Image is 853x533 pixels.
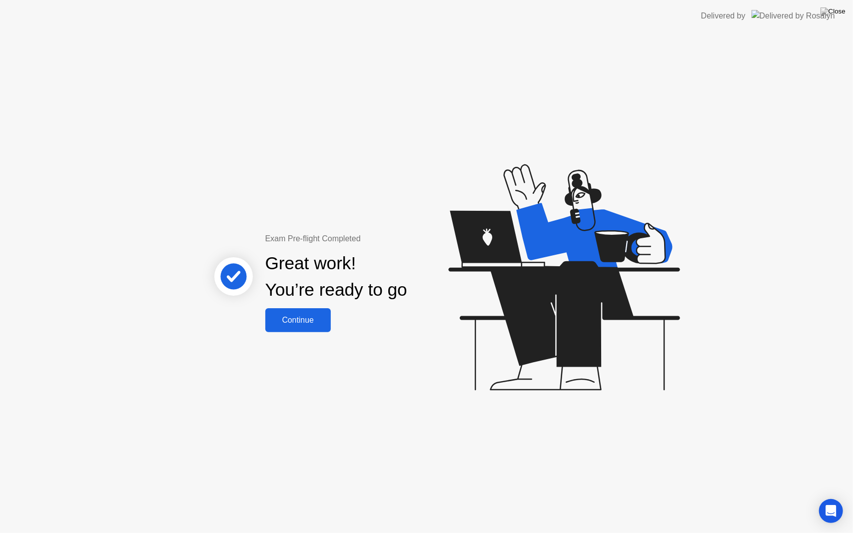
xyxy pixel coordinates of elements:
[819,499,843,523] div: Open Intercom Messenger
[701,10,746,22] div: Delivered by
[265,250,407,303] div: Great work! You’re ready to go
[821,7,846,15] img: Close
[265,308,331,332] button: Continue
[268,316,328,325] div: Continue
[752,10,835,21] img: Delivered by Rosalyn
[265,233,472,245] div: Exam Pre-flight Completed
